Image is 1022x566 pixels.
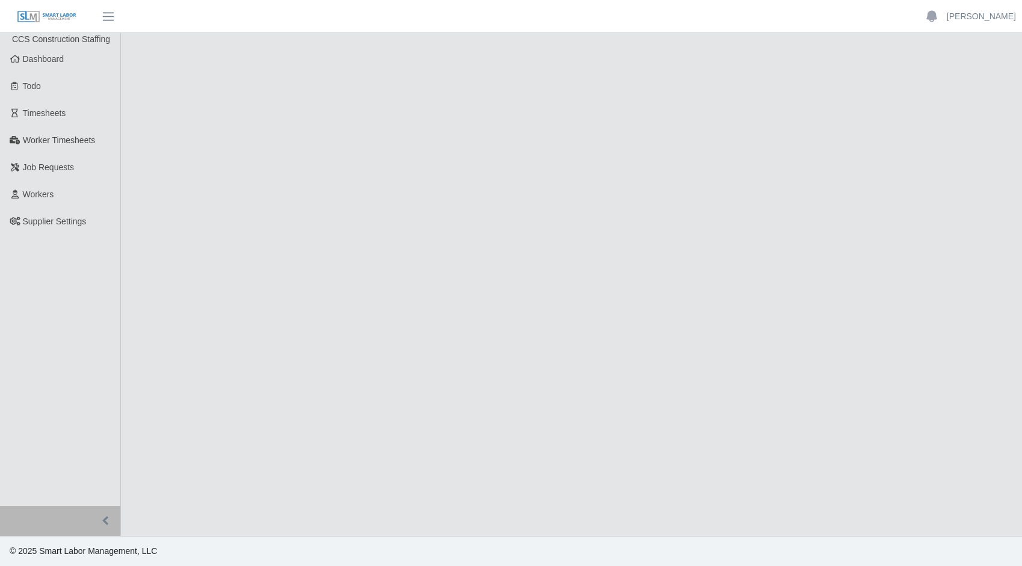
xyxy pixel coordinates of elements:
[23,217,87,226] span: Supplier Settings
[23,189,54,199] span: Workers
[17,10,77,23] img: SLM Logo
[23,108,66,118] span: Timesheets
[947,10,1016,23] a: [PERSON_NAME]
[23,81,41,91] span: Todo
[23,135,95,145] span: Worker Timesheets
[23,54,64,64] span: Dashboard
[23,162,75,172] span: Job Requests
[12,34,110,44] span: CCS Construction Staffing
[10,546,157,556] span: © 2025 Smart Labor Management, LLC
